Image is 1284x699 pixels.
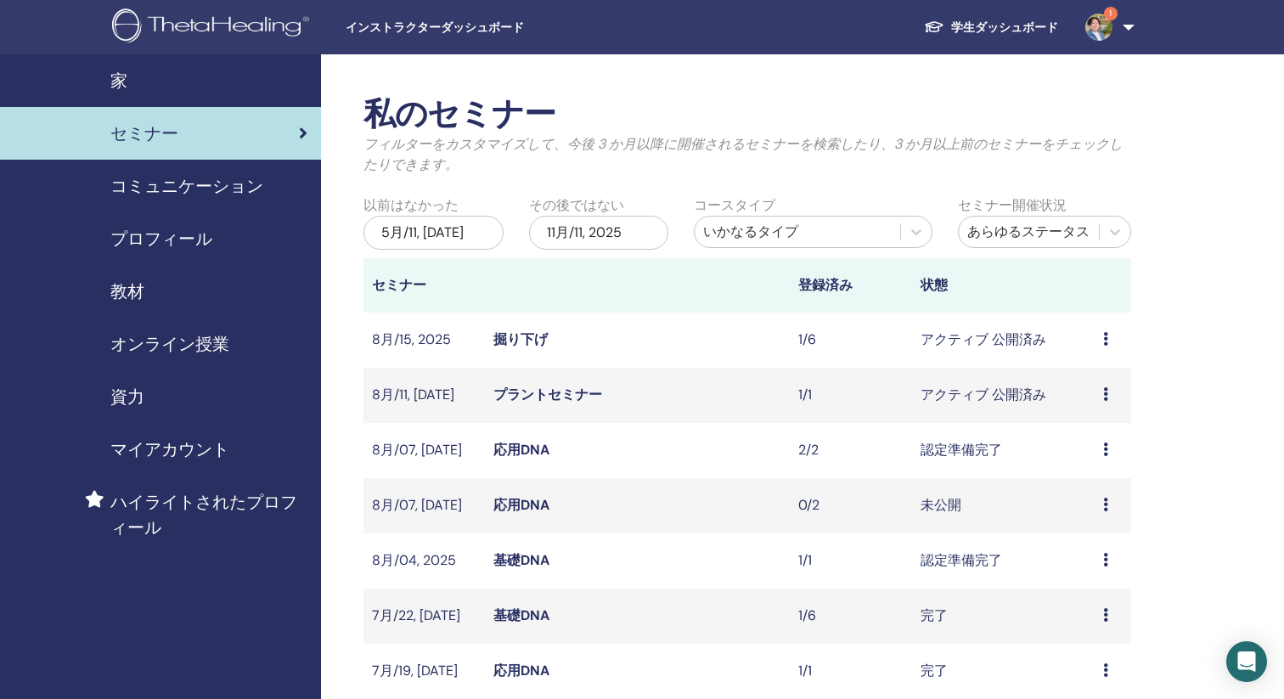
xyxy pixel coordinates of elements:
[790,258,911,313] th: 登録済み
[363,313,485,368] td: 8月/15, 2025
[110,384,144,409] span: 資力
[493,441,549,459] a: 応用DNA
[110,437,229,462] span: マイアカウント
[912,644,1095,699] td: 完了
[912,423,1095,478] td: 認定準備完了
[924,20,944,34] img: graduation-cap-white.svg
[912,258,1095,313] th: 状態
[493,386,602,403] a: プラントセミナー
[110,331,229,357] span: オンライン授業
[363,216,504,250] div: 5月/11, [DATE]
[694,195,775,216] label: コースタイプ
[363,195,459,216] label: 以前はなかった
[912,368,1095,423] td: アクティブ 公開済み
[790,478,911,533] td: 0/2
[363,589,485,644] td: 7月/22, [DATE]
[493,496,549,514] a: 応用DNA
[363,423,485,478] td: 8月/07, [DATE]
[363,644,485,699] td: 7月/19, [DATE]
[790,368,911,423] td: 1/1
[363,478,485,533] td: 8月/07, [DATE]
[110,226,212,251] span: プロフィール
[790,533,911,589] td: 1/1
[912,478,1095,533] td: 未公開
[363,95,1131,134] h2: 私のセミナー
[493,551,549,569] a: 基礎DNA
[112,8,315,47] img: logo.png
[1104,7,1118,20] span: 1
[346,19,600,37] span: インストラクターダッシュボード
[967,222,1090,242] div: あらゆるステータス
[363,134,1131,175] p: フィルターをカスタマイズして、今後 3 か月以降に開催されるセミナーを検索したり、3 か月以上前のセミナーをチェックしたりできます。
[493,606,549,624] a: 基礎DNA
[790,423,911,478] td: 2/2
[912,313,1095,368] td: アクティブ 公開済み
[529,195,624,216] label: その後ではない
[110,173,263,199] span: コミュニケーション
[110,489,307,540] span: ハイライトされたプロフィール
[110,279,144,304] span: 教材
[493,662,549,679] a: 応用DNA
[1226,641,1267,682] div: Open Intercom Messenger
[703,222,892,242] div: いかなるタイプ
[363,258,485,313] th: セミナー
[493,330,548,348] a: 掘り下げ
[110,68,127,93] span: 家
[790,313,911,368] td: 1/6
[529,216,669,250] div: 11月/11, 2025
[1085,14,1112,41] img: default.jpg
[912,533,1095,589] td: 認定準備完了
[790,589,911,644] td: 1/6
[910,12,1072,43] a: 学生ダッシュボード
[958,195,1067,216] label: セミナー開催状況
[912,589,1095,644] td: 完了
[790,644,911,699] td: 1/1
[363,368,485,423] td: 8月/11, [DATE]
[110,121,178,146] span: セミナー
[363,533,485,589] td: 8月/04, 2025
